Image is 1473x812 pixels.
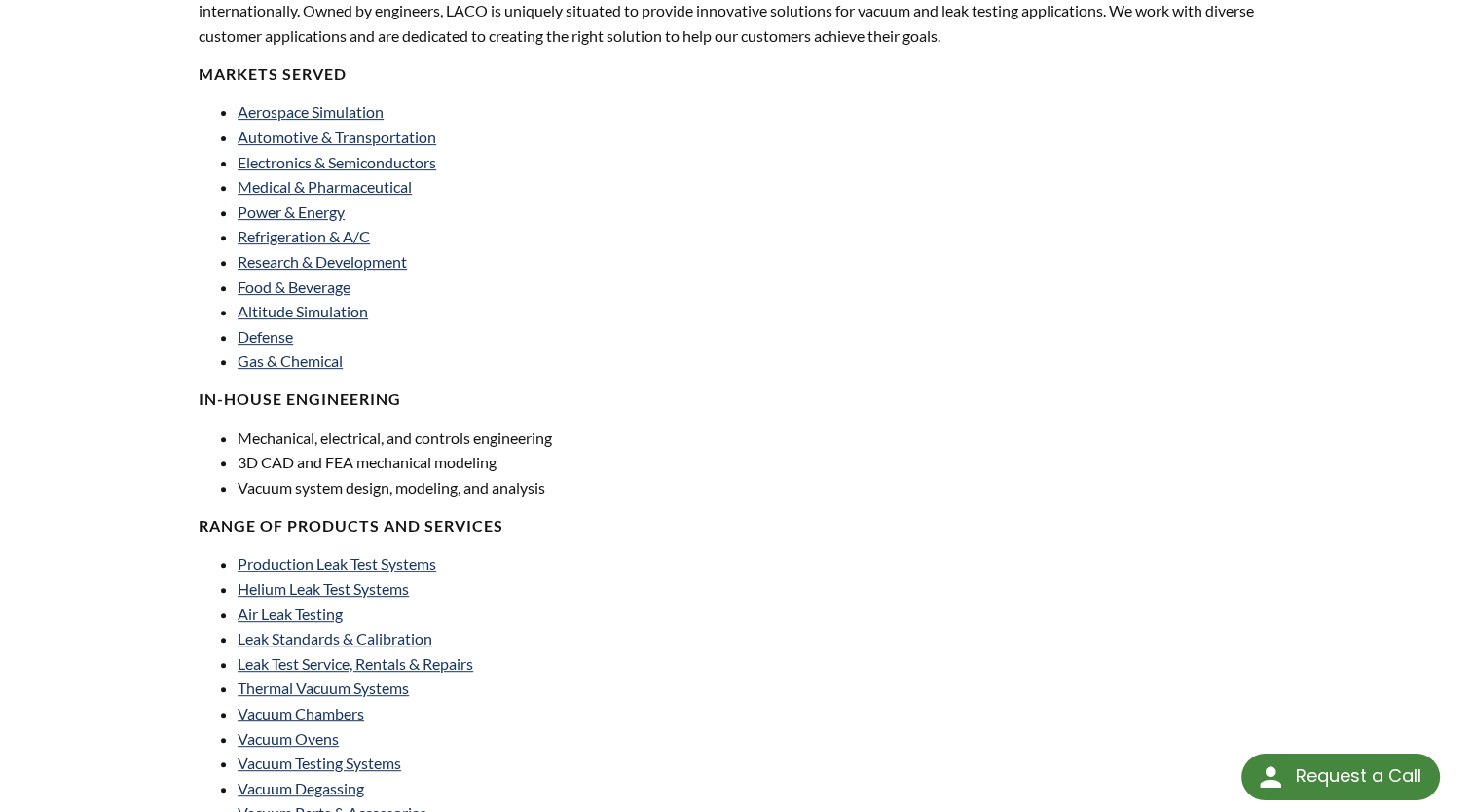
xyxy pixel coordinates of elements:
a: Vacuum Ovens [238,729,339,748]
a: Defense [238,327,293,346]
strong: RANGE OF PRODUCTS AND SERVICES [199,516,503,535]
a: Vacuum Chambers [238,704,364,722]
a: Electronics & Semiconductors [238,153,436,171]
a: Helium Leak Test Systems [238,579,409,598]
a: Aerospace Simulation [238,102,384,121]
a: Refrigeration & A/C [238,227,370,245]
a: Air Leak Testing [238,605,343,623]
a: Vacuum Testing Systems [238,754,401,772]
a: Production Leak Test Systems [238,554,436,572]
a: Leak Standards & Calibration [238,629,432,647]
a: Power & Energy [238,203,345,221]
a: Leak Test Service, Rentals & Repairs [238,654,473,673]
a: Thermal Vacuum Systems [238,679,409,697]
a: Vacuum Degassing [238,779,364,797]
li: 3D CAD and FEA mechanical modeling [238,450,724,475]
li: Mechanical, electrical, and controls engineering [238,425,724,451]
a: Research & Development [238,252,407,271]
a: Altitude Simulation [238,302,368,320]
strong: IN-HOUSE ENGINEERING [199,389,401,408]
div: Request a Call [1241,754,1440,800]
a: Gas & Chemical [238,351,343,370]
strong: MARKETS SERVED [199,64,347,83]
div: Request a Call [1295,754,1420,798]
img: round button [1255,761,1286,793]
a: Automotive & Transportation [238,128,436,146]
a: Food & Beverage [238,277,350,296]
li: Vacuum system design, modeling, and analysis [238,475,724,500]
a: Medical & Pharmaceutical [238,177,412,196]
